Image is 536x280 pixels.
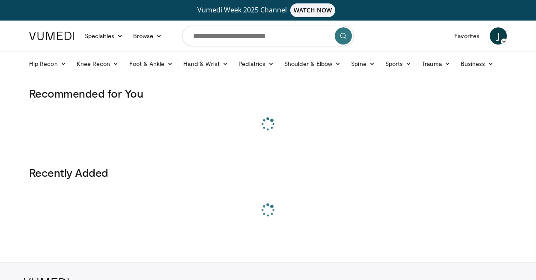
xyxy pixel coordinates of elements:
[128,27,167,45] a: Browse
[456,55,499,72] a: Business
[24,55,71,72] a: Hip Recon
[30,3,506,17] a: Vumedi Week 2025 ChannelWATCH NOW
[290,3,336,17] span: WATCH NOW
[279,55,346,72] a: Shoulder & Elbow
[29,32,74,40] img: VuMedi Logo
[71,55,124,72] a: Knee Recon
[80,27,128,45] a: Specialties
[233,55,279,72] a: Pediatrics
[490,27,507,45] a: J
[182,26,354,46] input: Search topics, interventions
[417,55,456,72] a: Trauma
[29,86,507,100] h3: Recommended for You
[178,55,233,72] a: Hand & Wrist
[346,55,380,72] a: Spine
[380,55,417,72] a: Sports
[449,27,485,45] a: Favorites
[124,55,179,72] a: Foot & Ankle
[29,166,507,179] h3: Recently Added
